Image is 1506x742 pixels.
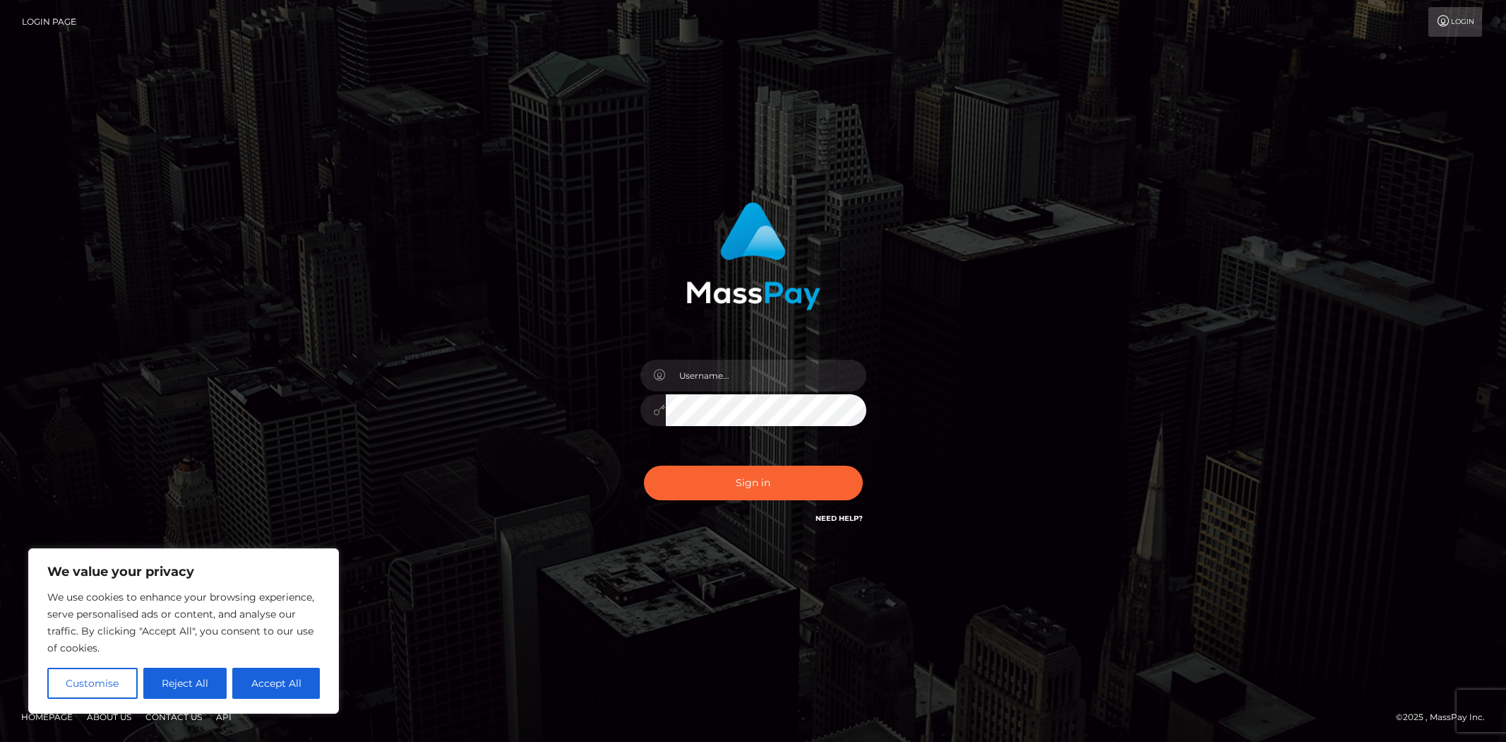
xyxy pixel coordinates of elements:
div: We value your privacy [28,548,339,714]
a: Login [1428,7,1482,37]
a: Login Page [22,7,76,37]
a: Contact Us [140,706,208,728]
button: Accept All [232,668,320,699]
a: Homepage [16,706,78,728]
a: About Us [81,706,137,728]
p: We value your privacy [47,563,320,580]
button: Reject All [143,668,227,699]
button: Customise [47,668,138,699]
a: Need Help? [815,514,863,523]
button: Sign in [644,466,863,500]
input: Username... [666,360,866,391]
p: We use cookies to enhance your browsing experience, serve personalised ads or content, and analys... [47,589,320,656]
div: © 2025 , MassPay Inc. [1396,709,1495,725]
a: API [210,706,237,728]
img: MassPay Login [686,202,820,310]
